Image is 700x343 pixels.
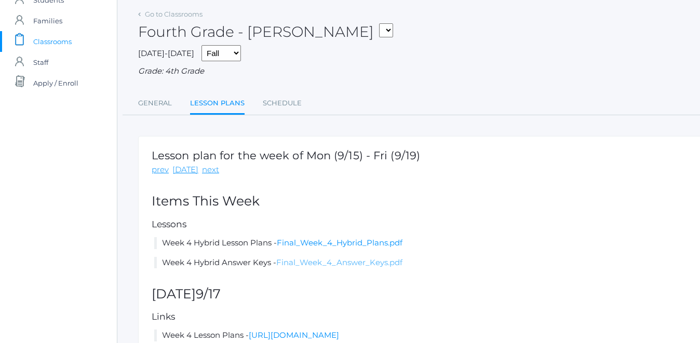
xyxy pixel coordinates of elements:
a: Final_Week_4_Answer_Keys.pdf [276,257,402,267]
a: [URL][DOMAIN_NAME] [249,330,339,340]
a: [DATE] [172,164,198,176]
span: 9/17 [196,286,221,301]
a: Lesson Plans [190,93,245,115]
a: Schedule [263,93,302,114]
a: next [202,164,219,176]
h1: Lesson plan for the week of Mon (9/15) - Fri (9/19) [152,149,420,161]
a: Go to Classrooms [145,10,203,18]
span: Families [33,10,62,31]
span: Apply / Enroll [33,73,78,93]
span: Classrooms [33,31,72,52]
a: General [138,93,172,114]
a: Final_Week_4_Hybrid_Plans.pdf [277,238,402,248]
h2: Fourth Grade - [PERSON_NAME] [138,24,393,40]
a: prev [152,164,169,176]
span: [DATE]-[DATE] [138,48,194,58]
span: Staff [33,52,48,73]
